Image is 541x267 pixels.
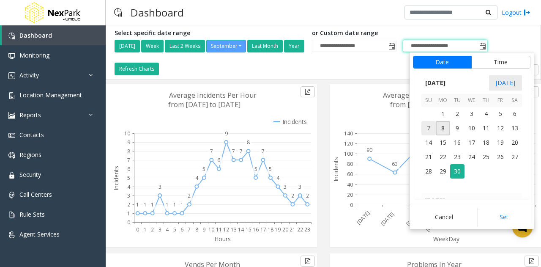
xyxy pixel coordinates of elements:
text: 8 [195,226,198,233]
h3: Dashboard [126,2,188,23]
span: Rule Sets [19,210,45,218]
text: 2 [306,192,309,199]
img: 'icon' [8,212,15,218]
span: Toggle popup [387,40,396,52]
td: Tuesday, September 23, 2025 [450,150,464,164]
text: 13 [231,226,237,233]
span: 20 [508,135,522,150]
text: 4 [127,183,131,190]
td: Wednesday, September 17, 2025 [464,135,479,150]
text: 1 [144,201,147,208]
span: [DATE] [489,75,522,91]
text: 6 [217,157,220,164]
text: Hours [214,235,231,243]
text: 63 [392,160,398,168]
span: 19 [493,135,508,150]
span: 4 [479,107,493,121]
text: 23 [304,226,310,233]
td: Monday, September 15, 2025 [436,135,450,150]
text: 60 [347,171,353,178]
img: 'icon' [8,231,15,238]
span: 2 [450,107,464,121]
text: Average Incidents Per Week Day [383,91,486,100]
span: 1 [436,107,450,121]
text: 6 [180,226,183,233]
img: 'icon' [8,33,15,39]
text: 3 [158,226,161,233]
td: Thursday, September 25, 2025 [479,150,493,164]
th: Mo [436,94,450,107]
td: Tuesday, September 16, 2025 [450,135,464,150]
span: 10 [464,121,479,135]
text: 1 [127,210,130,217]
td: Sunday, September 28, 2025 [421,164,436,179]
td: Saturday, September 27, 2025 [508,150,522,164]
span: 8 [436,121,450,135]
text: 21 [290,226,295,233]
text: 15 [246,226,251,233]
text: 9 [202,226,205,233]
img: pageIcon [114,2,122,23]
span: 24 [464,150,479,164]
td: Sunday, September 21, 2025 [421,150,436,164]
text: 14 [238,226,244,233]
text: 22 [297,226,303,233]
text: 6 [127,165,130,173]
text: 17 [260,226,266,233]
span: 3 [464,107,479,121]
td: Friday, September 19, 2025 [493,135,508,150]
span: 16 [450,135,464,150]
text: 8 [247,139,250,146]
text: 40 [347,181,353,188]
td: Saturday, September 20, 2025 [508,135,522,150]
th: Sa [508,94,522,107]
td: Wednesday, September 3, 2025 [464,107,479,121]
td: Monday, September 29, 2025 [436,164,450,179]
text: 120 [344,140,353,147]
text: 10 [208,226,214,233]
button: Year [284,40,304,52]
text: 7 [262,148,265,155]
span: 26 [493,150,508,164]
td: Thursday, September 11, 2025 [479,121,493,135]
text: 7 [127,157,130,164]
text: 1 [136,201,139,208]
td: Monday, September 22, 2025 [436,150,450,164]
text: 5 [269,165,272,173]
span: 17 [464,135,479,150]
img: 'icon' [8,112,15,119]
button: Export to pdf [525,256,539,267]
td: Monday, September 8, 2025 [436,121,450,135]
td: Tuesday, September 9, 2025 [450,121,464,135]
img: 'icon' [8,152,15,159]
span: 11 [479,121,493,135]
text: 8 [127,148,130,155]
span: 21 [421,150,436,164]
img: 'icon' [8,72,15,79]
span: 7 [421,121,436,135]
text: 1 [144,226,147,233]
text: 7 [210,148,213,155]
span: Contacts [19,131,44,139]
text: 1 [180,201,183,208]
th: Fr [493,94,508,107]
span: Reports [19,111,41,119]
button: Date tab [413,56,472,69]
text: Incidents [332,157,340,182]
text: 80 [347,160,353,168]
span: 12 [493,121,508,135]
td: Wednesday, September 10, 2025 [464,121,479,135]
text: [DATE] [379,210,396,227]
img: 'icon' [8,192,15,198]
img: 'icon' [8,52,15,59]
img: 'icon' [8,92,15,99]
td: Tuesday, September 30, 2025 [450,164,464,179]
text: 4 [276,174,280,182]
span: 5 [493,107,508,121]
button: Export to pdf [301,256,315,267]
span: Security [19,171,41,179]
span: Location Management [19,91,82,99]
button: Refresh Charts [115,63,159,75]
text: 1 [173,201,176,208]
text: 11 [216,226,222,233]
